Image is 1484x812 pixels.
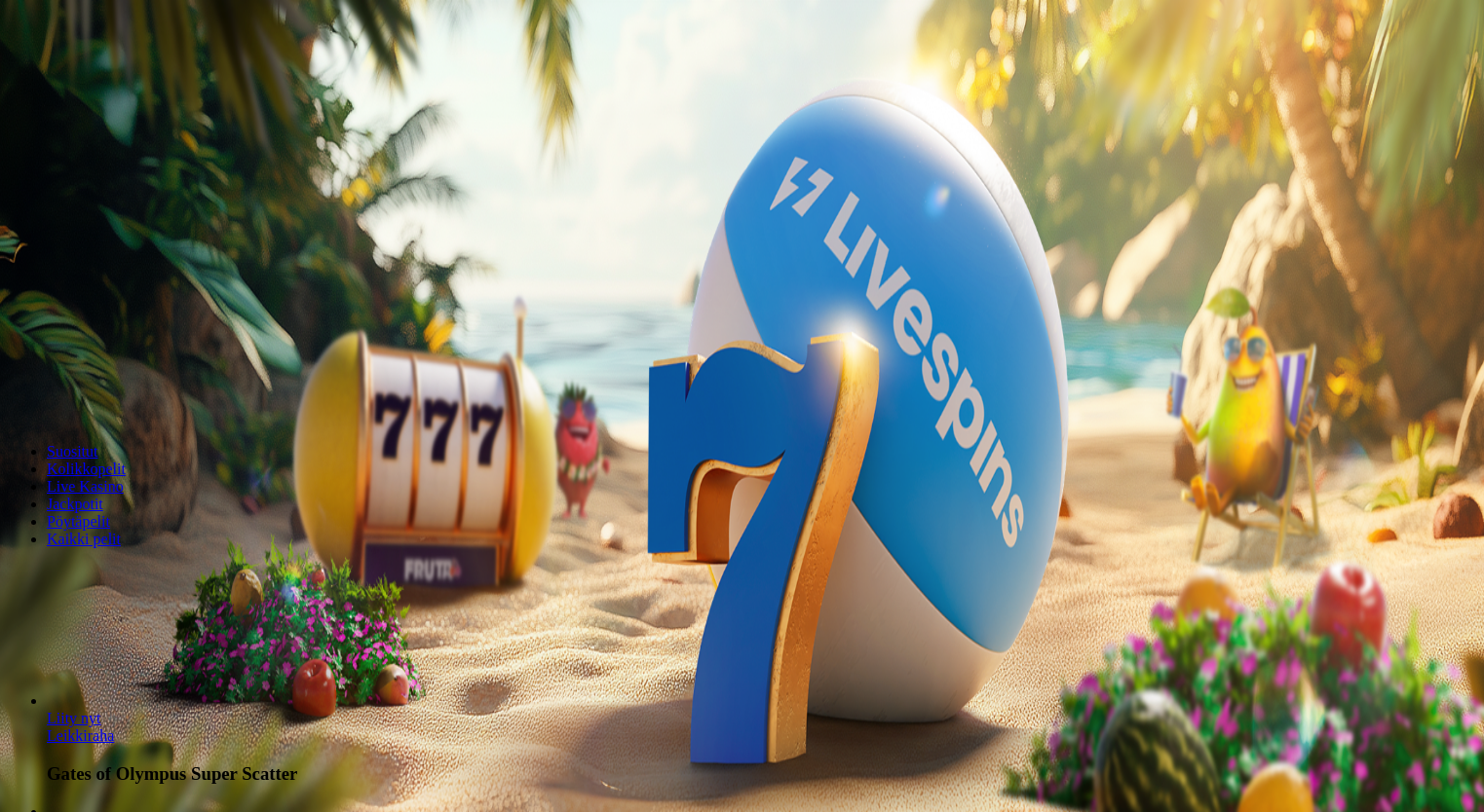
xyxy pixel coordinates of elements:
[47,496,103,512] a: Jackpotit
[8,410,1476,584] header: Lobby
[47,763,1476,785] h3: Gates of Olympus Super Scatter
[8,410,1476,548] nav: Lobby
[47,531,121,547] a: Kaikki pelit
[47,727,114,744] a: Gates of Olympus Super Scatter
[47,478,124,495] a: Live Kasino
[47,461,126,477] a: Kolikkopelit
[47,513,110,530] a: Pöytäpelit
[47,710,101,726] a: Gates of Olympus Super Scatter
[47,443,97,460] a: Suositut
[47,692,1476,785] article: Gates of Olympus Super Scatter
[47,710,101,726] span: Liity nyt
